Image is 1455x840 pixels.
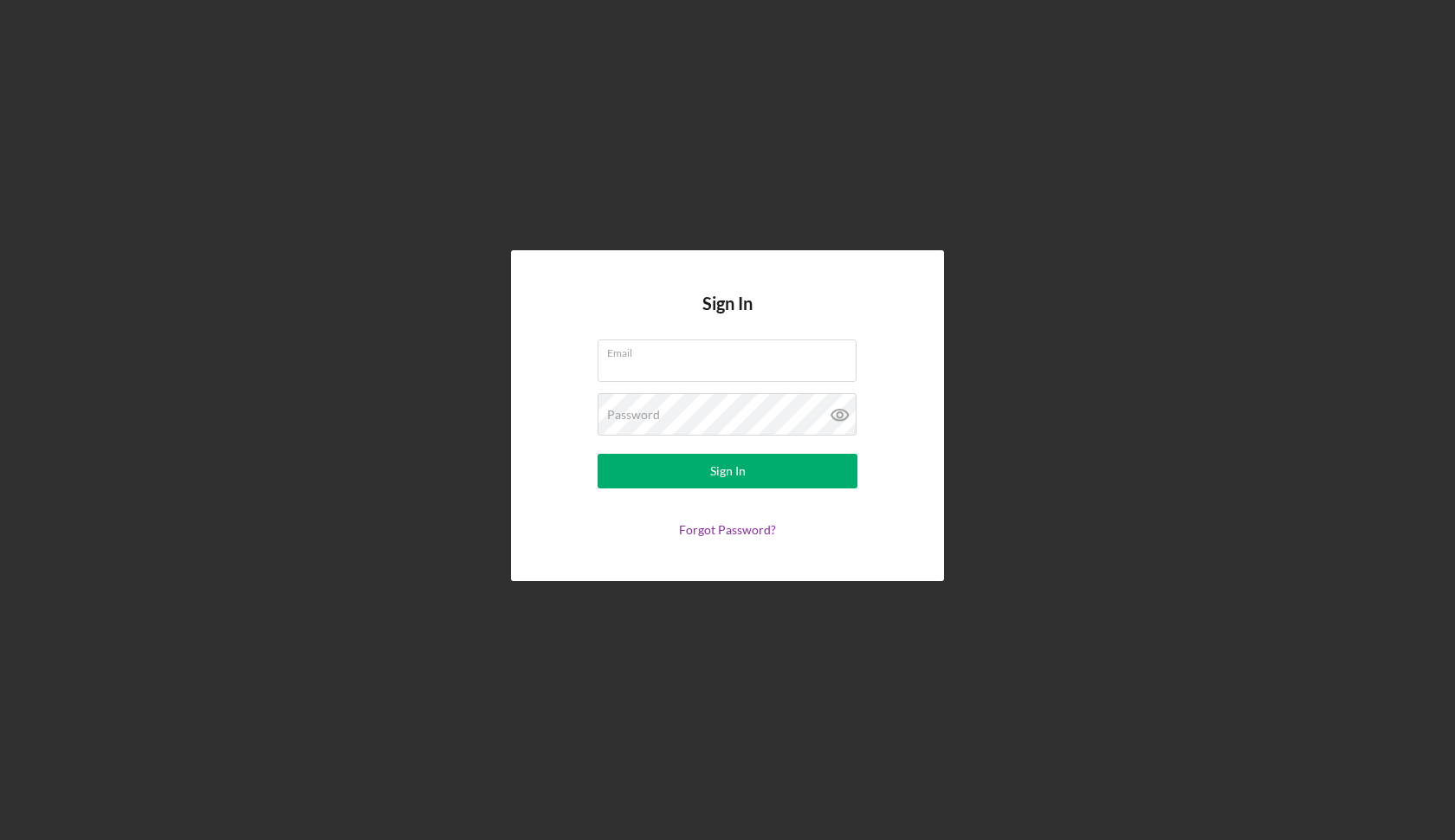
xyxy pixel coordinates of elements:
[702,294,753,339] h4: Sign In
[607,408,660,422] label: Password
[607,340,857,359] label: Email
[710,454,746,488] div: Sign In
[679,522,776,537] a: Forgot Password?
[598,454,857,488] button: Sign In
